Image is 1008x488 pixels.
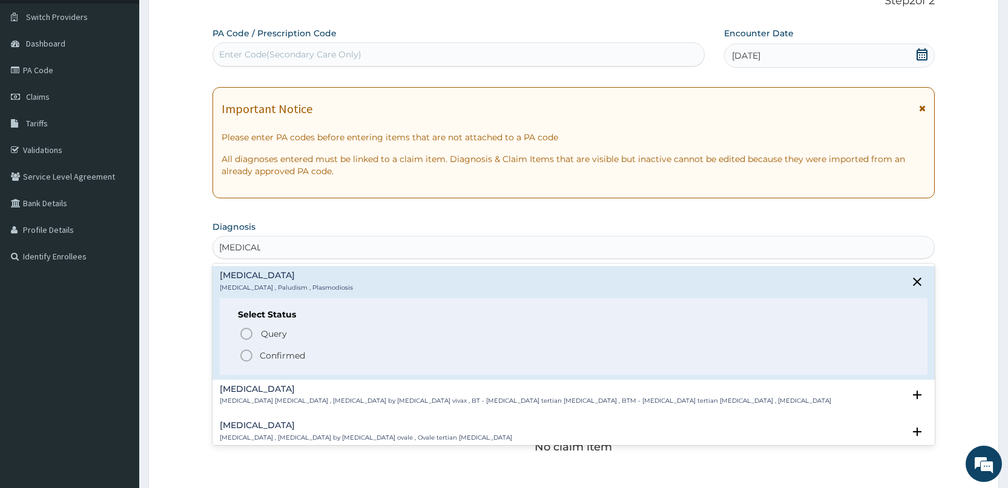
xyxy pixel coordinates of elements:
p: [MEDICAL_DATA] , Paludism , Plasmodiosis [220,284,353,292]
i: status option filled [239,348,254,363]
img: d_794563401_company_1708531726252_794563401 [22,60,49,91]
label: Encounter Date [724,27,794,39]
i: open select status [910,388,924,402]
p: Confirmed [260,350,305,362]
span: We're online! [70,152,167,275]
div: Minimize live chat window [199,6,228,35]
span: Dashboard [26,38,65,49]
h1: Important Notice [222,102,312,115]
label: Diagnosis [212,221,255,233]
p: Please enter PA codes before entering items that are not attached to a PA code [222,131,926,143]
textarea: Type your message and hit 'Enter' [6,330,231,373]
span: Switch Providers [26,11,88,22]
div: Chat with us now [63,68,203,83]
h4: [MEDICAL_DATA] [220,421,512,430]
span: Claims [26,91,50,102]
h4: [MEDICAL_DATA] [220,385,831,394]
label: PA Code / Prescription Code [212,27,337,39]
span: [DATE] [732,50,760,62]
p: No claim item [535,441,612,453]
h6: Select Status [238,310,909,319]
span: Tariffs [26,118,48,129]
p: [MEDICAL_DATA] [MEDICAL_DATA] , [MEDICAL_DATA] by [MEDICAL_DATA] vivax , BT - [MEDICAL_DATA] tert... [220,397,831,405]
div: Enter Code(Secondary Care Only) [219,48,361,60]
i: status option query [239,327,254,341]
h4: [MEDICAL_DATA] [220,271,353,280]
i: close select status [910,275,924,289]
p: [MEDICAL_DATA] , [MEDICAL_DATA] by [MEDICAL_DATA] ovale , Ovale tertian [MEDICAL_DATA] [220,434,512,442]
i: open select status [910,425,924,439]
span: Query [261,328,287,340]
p: All diagnoses entered must be linked to a claim item. Diagnosis & Claim Items that are visible bu... [222,153,926,177]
